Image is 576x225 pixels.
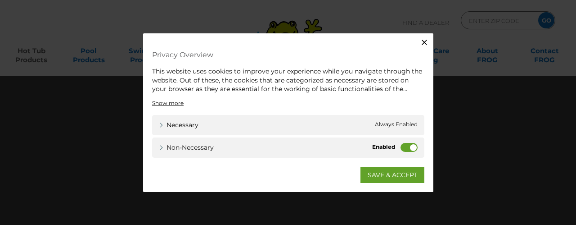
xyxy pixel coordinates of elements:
span: Always Enabled [375,120,418,129]
h4: Privacy Overview [152,47,424,63]
a: SAVE & ACCEPT [360,166,424,183]
a: Necessary [159,120,198,129]
a: Non-necessary [159,142,214,152]
div: This website uses cookies to improve your experience while you navigate through the website. Out ... [152,67,424,94]
a: Show more [152,99,184,107]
